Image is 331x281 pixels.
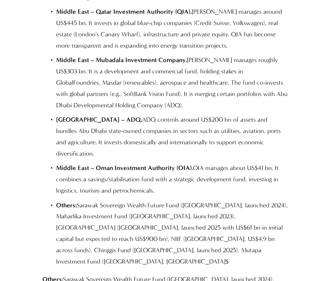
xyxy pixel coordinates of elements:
strong: [GEOGRAPHIC_DATA] – ADQ. [56,116,142,123]
strong: Others: [56,201,77,209]
p: OIA manages about US$41 bn. It combines a savings/stabilisation fund with a strategic development... [56,162,288,196]
p: ADQ controls around US$200 bn of assets and bundles Abu Dhabi state-owned companies in sectors su... [56,114,288,159]
p: Sarawak Sovereign Wealth Future Fund ([GEOGRAPHIC_DATA], launched 2024), Maharlika Investment Fun... [56,200,288,268]
p: [PERSON_NAME] manages roughly US$303 bn. It is a development and commercial fund, holding stakes ... [56,54,288,111]
strong: Middle East – Oman Investment Authority (OIA). [56,164,193,172]
strong: Middle East – Mubadala Investment Company. [56,56,187,64]
strong: Middle East – Qatar Investment Authority (QIA). [56,8,192,15]
p: [PERSON_NAME] manages around US$445 bn. It invests in global blue-chip companies (Credit Suisse, ... [56,6,288,51]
